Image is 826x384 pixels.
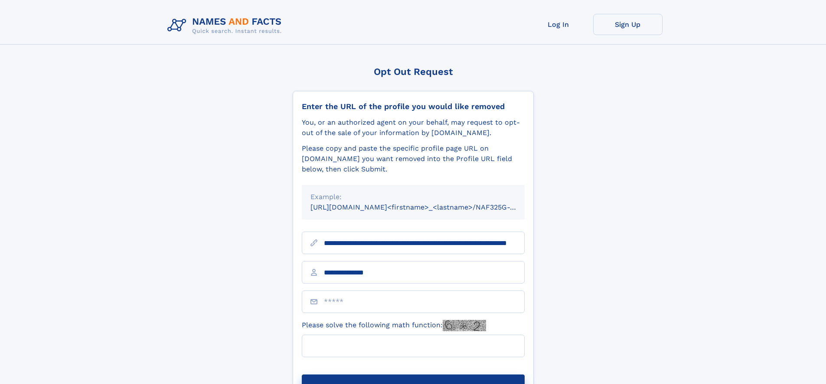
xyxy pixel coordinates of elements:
[302,117,525,138] div: You, or an authorized agent on your behalf, may request to opt-out of the sale of your informatio...
[164,14,289,37] img: Logo Names and Facts
[302,143,525,174] div: Please copy and paste the specific profile page URL on [DOMAIN_NAME] you want removed into the Pr...
[524,14,593,35] a: Log In
[302,102,525,111] div: Enter the URL of the profile you would like removed
[593,14,663,35] a: Sign Up
[293,66,534,77] div: Opt Out Request
[302,320,486,331] label: Please solve the following math function:
[310,203,541,211] small: [URL][DOMAIN_NAME]<firstname>_<lastname>/NAF325G-xxxxxxxx
[310,192,516,202] div: Example:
